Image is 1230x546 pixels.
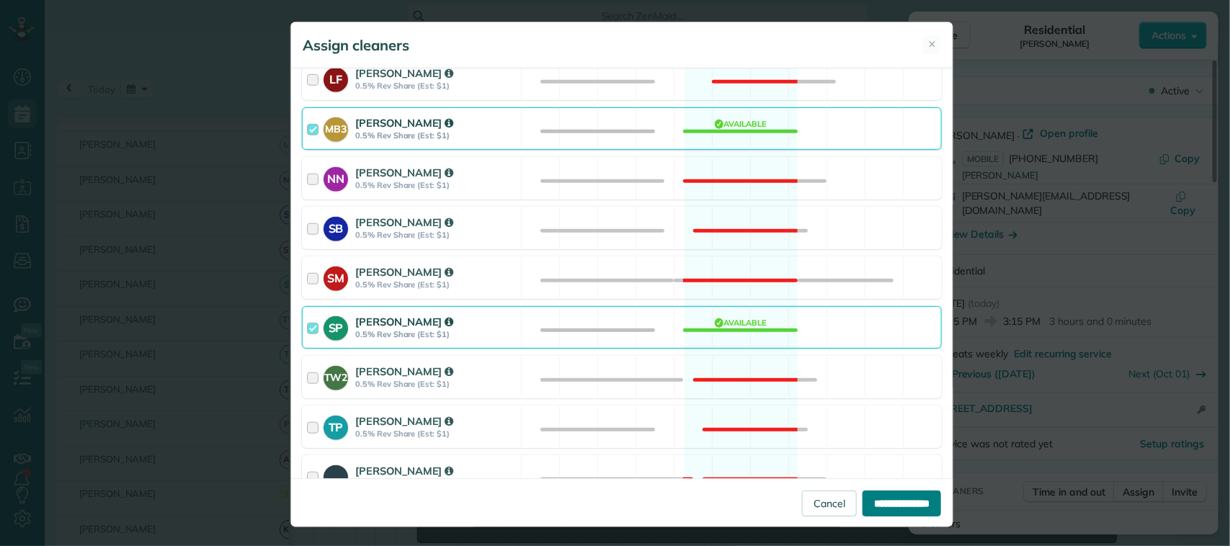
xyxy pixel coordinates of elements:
[324,68,348,88] strong: LF
[324,267,348,287] strong: SM
[324,117,348,137] strong: MB3
[355,329,517,339] strong: 0.5% Rev Share (Est: $1)
[324,167,348,187] strong: NN
[355,315,453,328] strong: [PERSON_NAME]
[355,230,517,240] strong: 0.5% Rev Share (Est: $1)
[355,379,517,389] strong: 0.5% Rev Share (Est: $1)
[355,215,453,229] strong: [PERSON_NAME]
[355,180,517,190] strong: 0.5% Rev Share (Est: $1)
[355,166,453,179] strong: [PERSON_NAME]
[928,37,936,51] span: ✕
[303,35,409,55] h5: Assign cleaners
[324,316,348,336] strong: SP
[355,429,517,439] strong: 0.5% Rev Share (Est: $1)
[355,464,453,478] strong: [PERSON_NAME]
[355,81,517,91] strong: 0.5% Rev Share (Est: $1)
[324,366,348,385] strong: TW2
[355,414,453,428] strong: [PERSON_NAME]
[355,364,453,378] strong: [PERSON_NAME]
[355,265,453,279] strong: [PERSON_NAME]
[324,217,348,237] strong: SB
[802,491,857,516] a: Cancel
[355,116,453,130] strong: [PERSON_NAME]
[355,66,453,80] strong: [PERSON_NAME]
[355,130,517,140] strong: 0.5% Rev Share (Est: $1)
[355,279,517,290] strong: 0.5% Rev Share (Est: $1)
[324,416,348,436] strong: TP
